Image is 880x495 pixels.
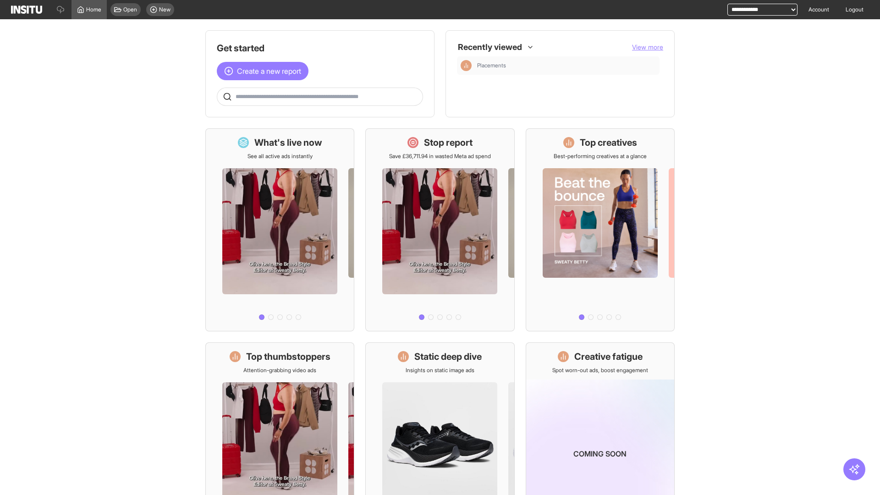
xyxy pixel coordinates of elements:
[414,350,482,363] h1: Static deep dive
[205,128,354,331] a: What's live nowSee all active ads instantly
[254,136,322,149] h1: What's live now
[247,153,313,160] p: See all active ads instantly
[237,66,301,77] span: Create a new report
[86,6,101,13] span: Home
[526,128,675,331] a: Top creativesBest-performing creatives at a glance
[389,153,491,160] p: Save £36,711.94 in wasted Meta ad spend
[217,62,308,80] button: Create a new report
[632,43,663,51] span: View more
[477,62,506,69] span: Placements
[365,128,514,331] a: Stop reportSave £36,711.94 in wasted Meta ad spend
[243,367,316,374] p: Attention-grabbing video ads
[159,6,170,13] span: New
[123,6,137,13] span: Open
[246,350,330,363] h1: Top thumbstoppers
[217,42,423,55] h1: Get started
[11,5,42,14] img: Logo
[554,153,647,160] p: Best-performing creatives at a glance
[632,43,663,52] button: View more
[424,136,473,149] h1: Stop report
[406,367,474,374] p: Insights on static image ads
[580,136,637,149] h1: Top creatives
[477,62,656,69] span: Placements
[461,60,472,71] div: Insights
